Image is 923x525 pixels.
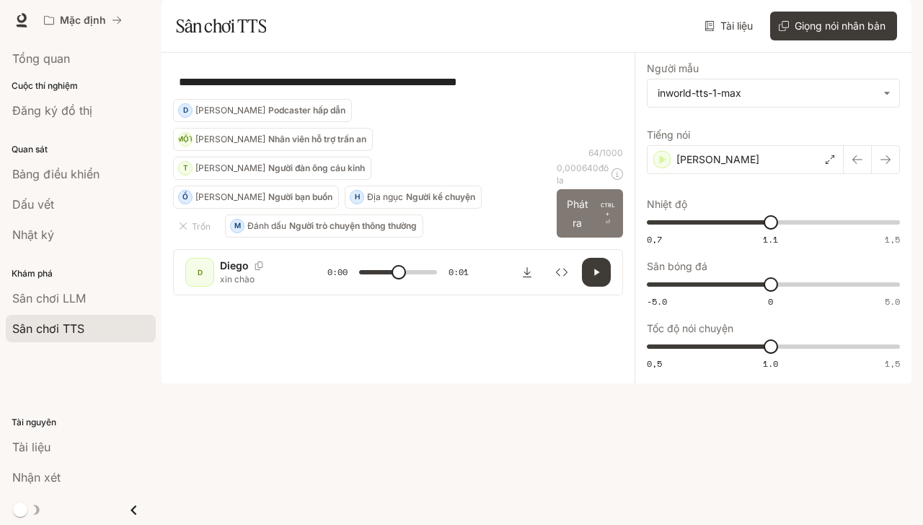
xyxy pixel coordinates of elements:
font: [PERSON_NAME] [195,162,265,173]
font: [PERSON_NAME] [195,191,265,202]
font: T [183,163,188,172]
font: 1,5 [885,357,900,370]
font: Người kể chuyện [406,191,475,202]
font: MỘT [177,134,194,143]
font: [PERSON_NAME] [195,105,265,116]
a: Tài liệu [702,12,759,40]
button: D[PERSON_NAME]Podcaster hấp dẫn [173,99,352,122]
font: Phát ra [567,198,588,228]
button: MỘT[PERSON_NAME]Nhân viên hỗ trợ trấn an [173,128,373,151]
font: 0:00 [327,266,348,278]
font: Mặc định [60,14,106,26]
font: 0,000640 [557,162,599,173]
font: Sân chơi TTS [176,15,266,37]
font: Tốc độ nói chuyện [647,322,733,334]
font: Sân bóng đá [647,260,707,272]
font: Giọng nói nhân bản [795,19,886,32]
font: 5.0 [885,295,900,308]
button: Trốn [173,214,219,238]
font: D [198,268,203,277]
font: Người đàn ông cáu kỉnh [268,162,365,173]
button: Tải xuống âm thanh [513,258,542,287]
button: Sao chép ID giọng nói [249,261,269,270]
font: 1,5 [885,233,900,246]
button: Thanh tra [547,258,576,287]
font: -5.0 [647,295,667,308]
font: Trốn [192,221,211,232]
font: D [183,105,188,114]
font: 1.0 [763,357,778,370]
font: 0:01 [449,266,469,278]
button: MĐánh dấuNgười trò chuyện thông thường [225,214,423,238]
button: Phát raCTRL +⏎ [557,189,623,238]
font: 1.1 [763,233,778,246]
div: inworld-tts-1-max [648,79,899,107]
font: [PERSON_NAME] [195,134,265,144]
font: Người mẫu [647,62,699,74]
button: Giọng nói nhân bản [770,12,897,40]
font: Nhân viên hỗ trợ trấn an [268,134,366,144]
font: xin chào [220,274,255,285]
font: Ồ [182,192,188,201]
font: Tiếng nói [647,129,690,141]
font: Nhiệt độ [647,198,687,210]
font: 1000 [602,147,623,158]
font: Podcaster hấp dẫn [268,105,345,116]
font: [PERSON_NAME] [676,153,759,165]
font: 64 [588,147,599,158]
font: M [234,221,241,230]
font: Đánh dấu [247,220,286,231]
font: Người trò chuyện thông thường [289,220,417,231]
font: 0 [768,295,773,308]
button: T[PERSON_NAME]Người đàn ông cáu kỉnh [173,157,371,180]
font: H [355,192,360,201]
font: 0,5 [647,357,662,370]
font: Diego [220,259,249,272]
font: ⏎ [605,219,610,225]
font: / [599,147,602,158]
button: Tất cả không gian làm việc [37,6,128,35]
button: Ồ[PERSON_NAME]Người bạn buồn [173,186,339,209]
button: HĐịa ngụcNgười kể chuyện [345,186,482,209]
font: Người bạn buồn [268,191,332,202]
font: 0,7 [647,233,662,246]
font: Tài liệu [720,19,753,32]
font: Địa ngục [367,191,403,202]
font: inworld-tts-1-max [658,87,741,99]
font: CTRL + [601,201,615,217]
